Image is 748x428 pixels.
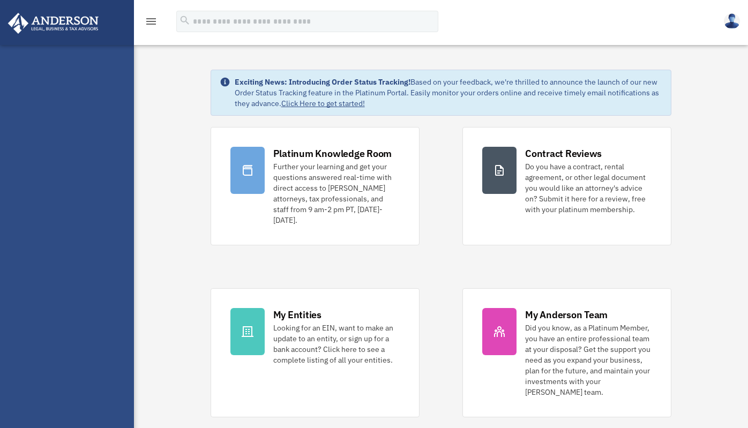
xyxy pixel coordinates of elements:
div: Looking for an EIN, want to make an update to an entity, or sign up for a bank account? Click her... [273,322,400,365]
div: Do you have a contract, rental agreement, or other legal document you would like an attorney's ad... [525,161,652,215]
img: Anderson Advisors Platinum Portal [5,13,102,34]
a: Contract Reviews Do you have a contract, rental agreement, or other legal document you would like... [462,127,671,245]
img: User Pic [724,13,740,29]
div: Contract Reviews [525,147,602,160]
strong: Exciting News: Introducing Order Status Tracking! [235,77,410,87]
div: Further your learning and get your questions answered real-time with direct access to [PERSON_NAM... [273,161,400,226]
a: Platinum Knowledge Room Further your learning and get your questions answered real-time with dire... [211,127,420,245]
a: Click Here to get started! [281,99,365,108]
a: menu [145,19,158,28]
a: My Anderson Team Did you know, as a Platinum Member, you have an entire professional team at your... [462,288,671,417]
div: My Anderson Team [525,308,608,321]
div: Did you know, as a Platinum Member, you have an entire professional team at your disposal? Get th... [525,322,652,397]
div: Based on your feedback, we're thrilled to announce the launch of our new Order Status Tracking fe... [235,77,663,109]
i: menu [145,15,158,28]
a: My Entities Looking for an EIN, want to make an update to an entity, or sign up for a bank accoun... [211,288,420,417]
div: My Entities [273,308,321,321]
i: search [179,14,191,26]
div: Platinum Knowledge Room [273,147,392,160]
